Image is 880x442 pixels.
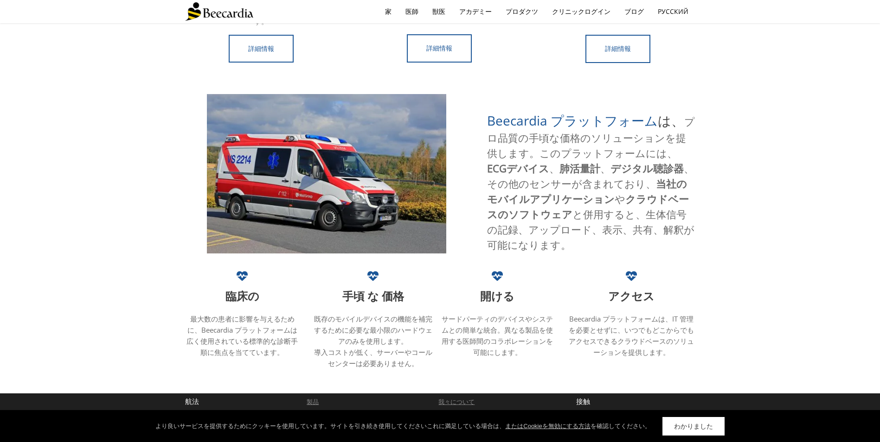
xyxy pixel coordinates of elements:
a: 製品 [307,398,319,406]
a: ブログ [617,1,651,22]
a: プロダクツ [499,1,545,22]
span: 詳細情報 [605,45,631,52]
font: 獣医 [432,7,445,16]
a: 我々について [438,398,475,406]
span: 臨床の [225,288,259,303]
a: 獣医 [425,1,452,22]
a: Русский [651,1,695,22]
span: 詳細情報 [248,45,274,52]
span: サードパーティのデバイスやシステムとの簡単な統合。異なる製品を使用する医師間のコラボレーションを可能にします。 [442,314,553,357]
span: 接触 [576,397,590,406]
span: は、 [487,112,684,129]
span: 導入コストが低く、サーバーやコールセンターは必要ありません。 [314,347,432,368]
font: アカデミー [459,7,492,16]
a: 詳細情報 [585,35,650,63]
a: 家 [378,1,398,22]
a: アカデミー [452,1,499,22]
span: アクセス [608,288,655,303]
a: 利用規約 [438,409,462,417]
span: Beecardia プラットフォームは、IT 管理を必要とせずに、いつでもどこからでもアクセスできるクラウドベースのソリューションを提供します。 [569,314,694,357]
div: より良いサービスを提供するためにクッキーを使用しています。サイトを引き続き使用してくださいこれに満足している場合は、 を確認してください。 [155,422,650,431]
a: 詳細情報 [229,35,294,63]
span: 最大数の患者に影響を与えるために、Beecardia プラットフォームは広く使用されている標準的な診断手順に焦点を当てています。 [186,314,298,357]
a: わかりました [662,417,725,436]
a: 医師 [398,1,425,22]
font: Русский [658,7,688,16]
span: デジタル聴診器 [610,161,684,175]
span: 開ける [480,288,514,303]
a: クリニックログイン [545,1,617,22]
img: Beecardia [185,2,253,21]
a: 医院 [307,410,319,418]
span: Beecardia プラットフォーム [487,112,658,129]
span: プロ品質の手頃な価格のソリューションを提供します。このプラットフォームには、 、 、 、その他のセンサーが含まれており、 や と併用すると、生体信号の記録、アップロード、表示、共有、解釈が可能に... [487,114,695,252]
span: 航法 [185,397,199,406]
span: 既存のモバイルデバイスの機能を補完するために必要な最小限のハードウェアのみを使用します。 [314,314,432,346]
a: またはCookieを無効にする方法 [505,423,590,429]
span: ECGデバイス [487,161,549,175]
span: 肺活量計 [559,161,600,175]
a: 詳細情報 [407,34,472,63]
span: 手頃 な 価格 [342,288,404,303]
span: 詳細情報 [426,44,452,52]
